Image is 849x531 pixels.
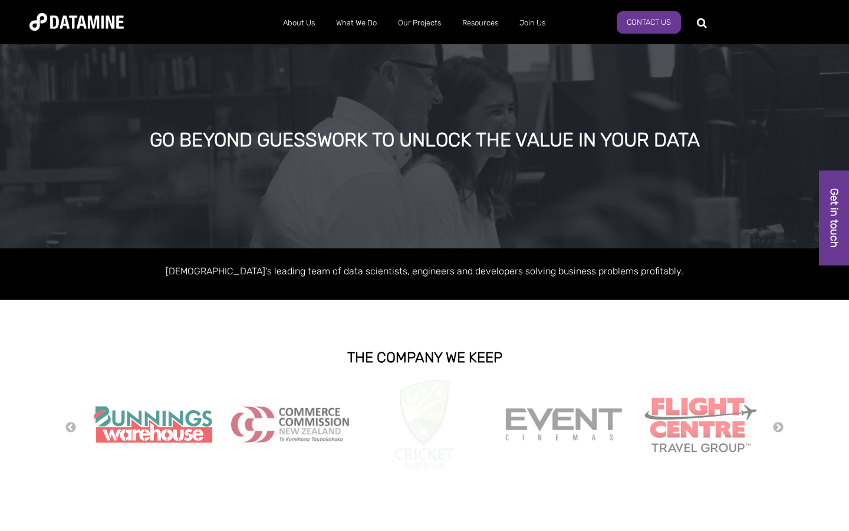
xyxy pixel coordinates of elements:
a: About Us [272,8,325,38]
a: Resources [452,8,509,38]
a: Our Projects [387,8,452,38]
a: Join Us [509,8,556,38]
img: Bunnings Warehouse [94,402,212,447]
img: commercecommission [231,407,349,442]
button: Next [772,421,784,434]
a: Contact Us [617,11,681,34]
img: Flight Centre [641,394,759,455]
a: What We Do [325,8,387,38]
button: Previous [65,421,77,434]
img: event cinemas [505,408,623,442]
img: Cricket Australia [395,380,454,469]
a: Get in touch [819,171,849,265]
img: Datamine [29,13,124,31]
p: [DEMOGRAPHIC_DATA]'s leading team of data scientists, engineers and developers solving business p... [88,263,761,279]
div: GO BEYOND GUESSWORK TO UNLOCK THE VALUE IN YOUR DATA [100,130,749,151]
strong: THE COMPANY WE KEEP [347,349,502,366]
